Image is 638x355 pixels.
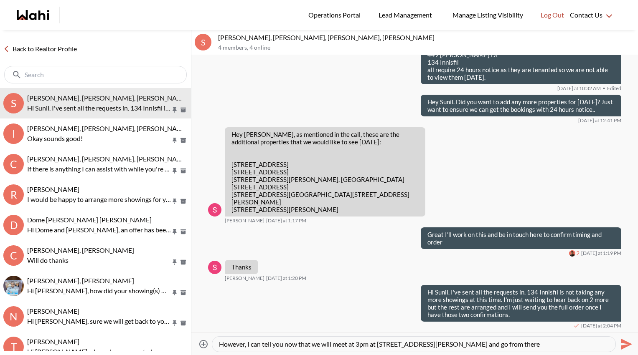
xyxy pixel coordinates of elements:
[427,43,615,81] p: 32 [PERSON_NAME] 449 [PERSON_NAME] Dr 134 Innisfil all require 24 hours notice as they are tenant...
[3,245,24,266] div: C
[3,276,24,296] img: E
[3,184,24,205] div: R
[171,137,178,144] button: Pin
[17,10,49,20] a: Wahi homepage
[450,10,526,20] span: Manage Listing Visibility
[27,246,134,254] span: [PERSON_NAME], [PERSON_NAME]
[225,275,264,282] span: [PERSON_NAME]
[179,289,188,296] button: Archive
[231,131,419,146] p: Hey [PERSON_NAME], as mentioned in the call, these are the additional properties that we would li...
[208,203,221,217] img: S
[179,198,188,205] button: Archive
[179,137,188,144] button: Archive
[27,337,79,345] span: [PERSON_NAME]
[27,103,171,113] p: Hi Sunil. I've sent all the requests in. 134 Innisfil is not taking any more showings at this tim...
[27,94,244,102] span: [PERSON_NAME], [PERSON_NAME], [PERSON_NAME], [PERSON_NAME]
[27,277,134,285] span: [PERSON_NAME], [PERSON_NAME]
[427,98,615,113] p: Hey Sunil. Did you want to add any more properties for [DATE]? Just want to ensure we can get the...
[171,167,178,174] button: Pin
[379,10,435,20] span: Lead Management
[27,194,171,204] p: I would be happy to arrange more showings for you [DATE]. As we discussed previously, since you'v...
[179,106,188,113] button: Archive
[3,276,24,296] div: Efrem Abraham, Michelle
[179,320,188,327] button: Archive
[3,93,24,113] div: S
[3,123,24,144] div: I
[27,155,244,163] span: [PERSON_NAME], [PERSON_NAME], [PERSON_NAME], [PERSON_NAME]
[308,10,363,20] span: Operations Portal
[3,215,24,235] div: D
[3,306,24,327] div: N
[27,216,152,224] span: Dome [PERSON_NAME] [PERSON_NAME]
[27,225,171,235] p: Hi Dome and [PERSON_NAME], an offer has been submitted for [STREET_ADDRESS]. If you’re still inte...
[25,70,168,79] input: Search
[27,124,244,132] span: [PERSON_NAME], [PERSON_NAME], [PERSON_NAME], [PERSON_NAME]
[171,320,178,327] button: Pin
[576,250,580,257] span: 2
[171,289,178,296] button: Pin
[218,44,635,51] p: 4 members , 4 online
[427,288,615,318] p: Hi Sunil. I've sent all the requests in. 134 Innisfil is not taking any more showings at this tim...
[171,228,178,235] button: Pin
[581,322,621,329] time: 2025-08-21T18:04:40.155Z
[195,34,211,50] div: S
[27,133,171,144] p: Okay sounds good!
[208,261,221,274] div: Sunil Murali
[427,231,615,246] p: Great I'll work on this and be in touch here to confirm timing and order
[27,185,79,193] span: [PERSON_NAME]
[171,106,178,113] button: Pin
[219,340,609,348] textarea: Type your message
[557,85,601,92] time: 2025-08-21T14:32:04.850Z
[27,164,171,174] p: If there is anything I can assist with while you're thinking on it, don't hesitate to let me know.
[179,228,188,235] button: Archive
[616,335,635,353] button: Send
[218,33,635,42] p: [PERSON_NAME], [PERSON_NAME], [PERSON_NAME], [PERSON_NAME]
[171,198,178,205] button: Pin
[179,259,188,266] button: Archive
[569,250,575,257] div: Faraz Azam
[27,307,79,315] span: [PERSON_NAME]
[27,316,171,326] p: Hi [PERSON_NAME], sure we will get back to you in the morning regarding the above. Thanks
[3,154,24,174] div: C
[171,259,178,266] button: Pin
[578,117,621,124] time: 2025-08-21T16:41:27.223Z
[602,85,621,92] span: Edited
[266,217,306,224] time: 2025-08-21T17:17:30.282Z
[581,250,621,257] time: 2025-08-21T17:19:39.770Z
[231,161,419,213] p: [STREET_ADDRESS] [STREET_ADDRESS] [STREET_ADDRESS][PERSON_NAME], [GEOGRAPHIC_DATA] [STREET_ADDRES...
[231,263,252,271] p: Thanks
[179,167,188,174] button: Archive
[208,203,221,217] div: Sunil Murali
[266,275,306,282] time: 2025-08-21T17:20:07.950Z
[541,10,564,20] span: Log Out
[569,250,575,257] img: F
[27,255,171,265] p: Will do thanks
[208,261,221,274] img: S
[225,217,264,224] span: [PERSON_NAME]
[27,286,171,296] p: Hi [PERSON_NAME], how did your showing(s) with [PERSON_NAME] go [DATE]?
